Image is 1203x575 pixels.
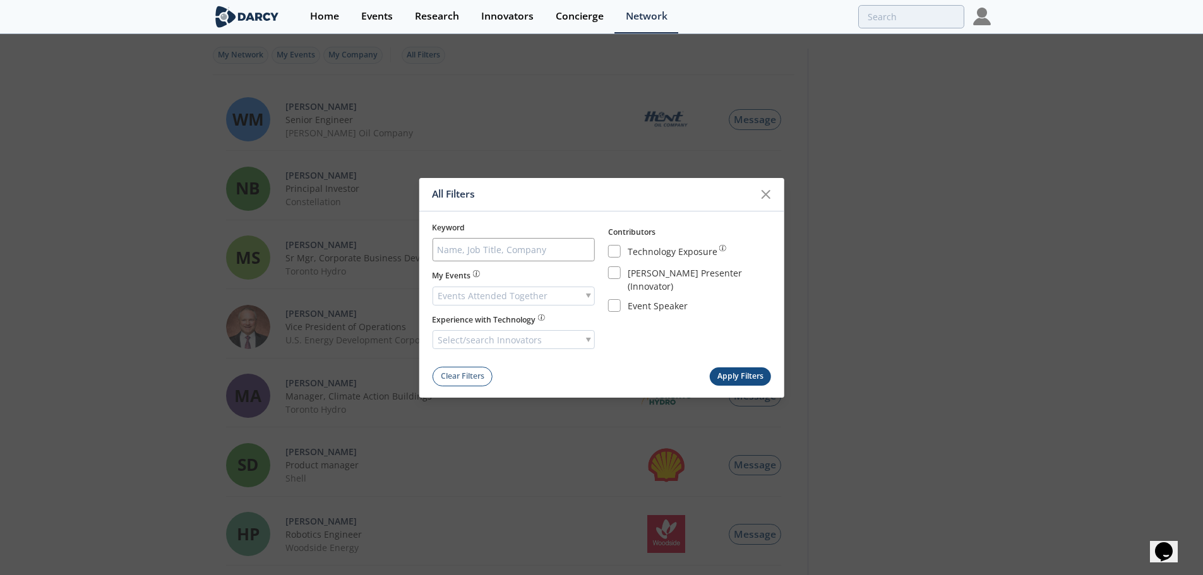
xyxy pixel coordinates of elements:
input: Name, Job Title, Company [432,238,595,261]
span: My Events [432,270,470,282]
img: logo-wide.svg [213,6,282,28]
button: Apply Filters [709,367,771,386]
div: Event Speaker [628,299,688,314]
div: Select/search Innovators [432,330,595,349]
img: Profile [973,8,991,25]
button: Clear Filters [432,367,493,386]
button: My Events [432,270,479,282]
input: Advanced Search [858,5,964,28]
span: Events Attended Together [438,287,548,305]
button: Experience with Technology [432,314,544,326]
div: Network [626,11,667,21]
div: Home [310,11,339,21]
div: Research [415,11,459,21]
div: Events Attended Together [432,287,595,305]
iframe: chat widget [1150,525,1190,562]
span: Experience with Technology [432,314,536,326]
div: Concierge [556,11,604,21]
div: Technology Exposure [628,245,717,260]
span: Keyword [432,222,465,233]
span: Contributors [608,227,655,237]
div: All Filters [432,182,753,206]
div: Innovators [481,11,534,21]
img: information.svg [719,245,726,252]
div: Events [361,11,393,21]
button: Contributors [608,227,655,238]
div: [PERSON_NAME] Presenter (Innovator) [628,266,771,293]
img: information.svg [538,314,545,321]
span: Select/search Innovators [438,331,542,348]
img: information.svg [473,270,480,277]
